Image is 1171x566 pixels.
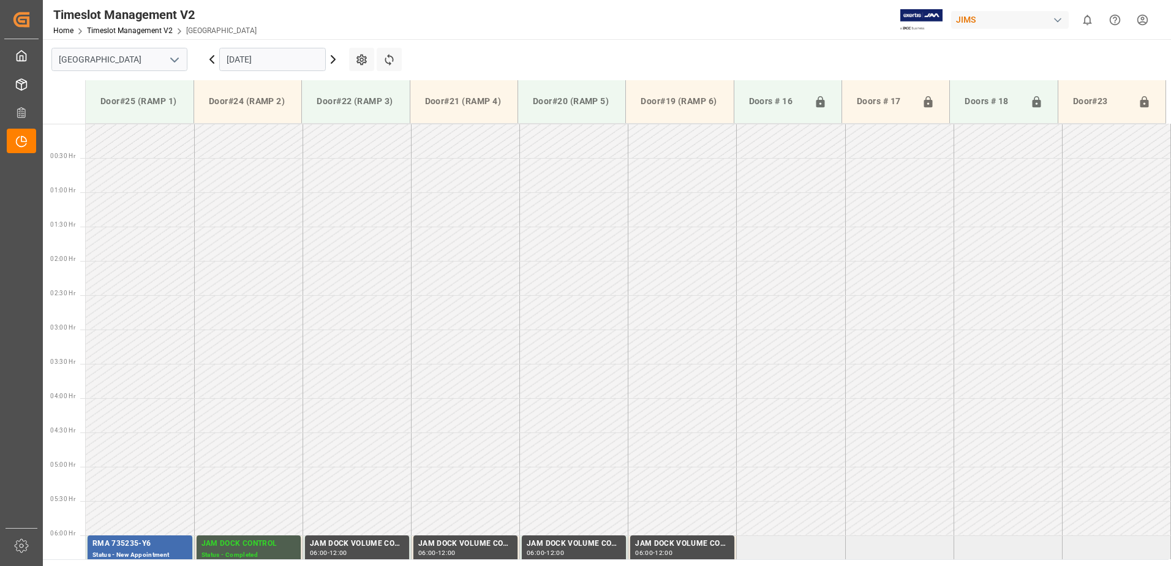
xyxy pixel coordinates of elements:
div: Door#23 [1068,90,1133,113]
div: Doors # 17 [852,90,917,113]
div: 12:00 [655,550,672,556]
div: Door#24 (RAMP 2) [204,90,292,113]
div: 06:00 [635,550,653,556]
div: Door#25 (RAMP 1) [96,90,184,113]
button: Help Center [1101,6,1129,34]
span: 01:30 Hr [50,221,75,228]
input: DD.MM.YYYY [219,48,326,71]
span: 04:00 Hr [50,393,75,399]
span: 05:30 Hr [50,496,75,502]
div: JAM DOCK VOLUME CONTROL [310,538,404,550]
span: 05:00 Hr [50,461,75,468]
div: Doors # 16 [744,90,809,113]
img: Exertis%20JAM%20-%20Email%20Logo.jpg_1722504956.jpg [900,9,943,31]
div: JAM DOCK VOLUME CONTROL [527,538,621,550]
div: - [328,550,329,556]
span: 02:00 Hr [50,255,75,262]
span: 00:30 Hr [50,153,75,159]
button: JIMS [951,8,1074,31]
button: show 0 new notifications [1074,6,1101,34]
div: RMA 735235-Y6 [92,538,187,550]
div: JAM DOCK CONTROL [201,538,296,550]
div: Door#22 (RAMP 3) [312,90,399,113]
div: JIMS [951,11,1069,29]
div: JAM DOCK VOLUME CONTROL [418,538,513,550]
div: Status - New Appointment [92,550,187,560]
span: 03:00 Hr [50,324,75,331]
span: 03:30 Hr [50,358,75,365]
span: 04:30 Hr [50,427,75,434]
span: 06:00 Hr [50,530,75,537]
div: - [544,550,546,556]
div: JAM DOCK VOLUME CONTROL [635,538,729,550]
div: 12:00 [438,550,456,556]
span: 01:00 Hr [50,187,75,194]
button: open menu [165,50,183,69]
div: Status - Completed [201,550,296,560]
div: 12:00 [546,550,564,556]
input: Type to search/select [51,48,187,71]
span: 02:30 Hr [50,290,75,296]
div: 06:00 [418,550,436,556]
div: Doors # 18 [960,90,1025,113]
div: - [436,550,438,556]
a: Home [53,26,73,35]
div: Door#20 (RAMP 5) [528,90,616,113]
div: Door#21 (RAMP 4) [420,90,508,113]
div: Timeslot Management V2 [53,6,257,24]
div: - [653,550,655,556]
a: Timeslot Management V2 [87,26,173,35]
div: Door#19 (RAMP 6) [636,90,723,113]
div: 06:00 [527,550,544,556]
div: 12:00 [329,550,347,556]
div: 06:00 [310,550,328,556]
